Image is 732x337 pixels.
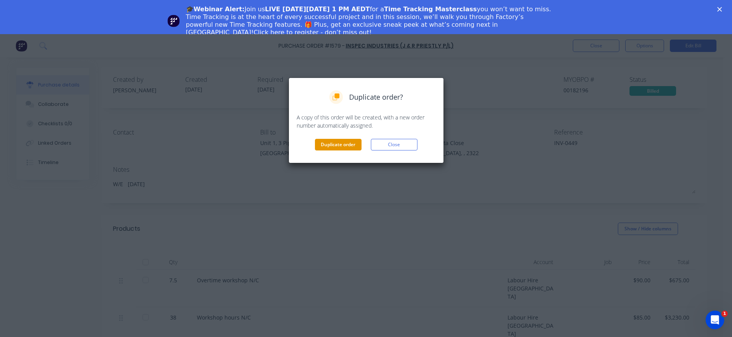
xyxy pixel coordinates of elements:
p: A copy of this order will be created, with a new order number automatically assigned. [297,113,436,130]
button: Close [371,139,417,150]
b: LIVE [DATE][DATE] 1 PM AEDT [265,5,370,13]
a: Click here to register - don’t miss out! [254,29,372,36]
iframe: Intercom live chat [706,311,724,329]
img: Profile image for Team [167,15,180,27]
span: Duplicate order? [349,92,403,102]
span: 1 [722,311,728,317]
button: Duplicate order [315,139,362,150]
b: 🎓Webinar Alert: [186,5,245,13]
div: Close [717,7,725,12]
div: Join us for a you won’t want to miss. Time Tracking is at the heart of every successful project a... [186,5,553,36]
b: Time Tracking Masterclass [384,5,477,13]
